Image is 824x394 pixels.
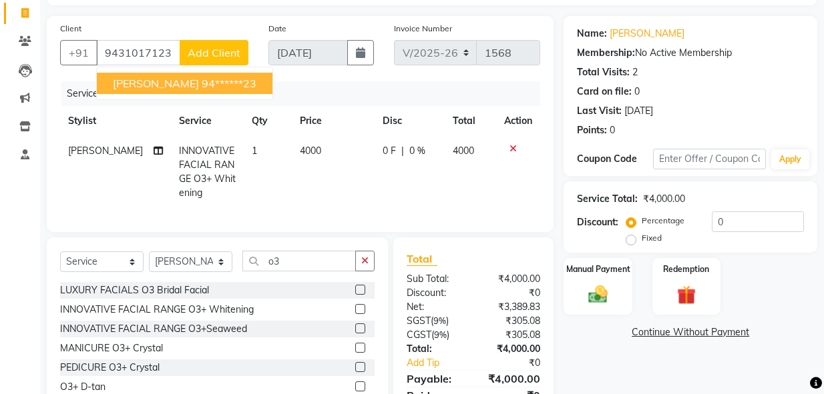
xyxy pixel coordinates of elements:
span: Add Client [188,46,240,59]
span: INNOVATIVE FACIAL RANGE O3+ Whitening [179,145,236,199]
label: Fixed [642,232,662,244]
label: Client [60,23,81,35]
div: Payable: [397,371,473,387]
div: 0 [610,123,615,137]
span: 0 % [409,144,425,158]
div: Discount: [577,215,618,229]
div: No Active Membership [577,46,804,60]
th: Disc [375,106,444,136]
div: LUXURY FACIALS O3 Bridal Facial [60,283,209,297]
th: Service [171,106,244,136]
input: Enter Offer / Coupon Code [653,149,767,169]
img: _cash.svg [582,283,614,305]
a: [PERSON_NAME] [610,27,684,41]
span: SGST [407,315,431,327]
span: 4000 [453,145,474,157]
span: [PERSON_NAME] [113,77,199,90]
div: PEDICURE O3+ Crystal [60,361,160,375]
span: | [401,144,404,158]
div: Service Total: [577,192,638,206]
div: ₹0 [473,286,550,300]
th: Qty [244,106,292,136]
span: 0 F [383,144,396,158]
button: Apply [771,149,809,169]
span: 1 [252,145,257,157]
span: 9% [433,315,446,326]
th: Total [445,106,497,136]
button: Add Client [180,40,248,65]
label: Percentage [642,215,684,227]
label: Manual Payment [566,263,630,275]
span: [PERSON_NAME] [68,145,143,157]
div: 2 [632,65,638,79]
div: INNOVATIVE FACIAL RANGE O3+ Whitening [60,303,254,317]
th: Stylist [60,106,171,136]
div: Total: [397,342,473,356]
th: Price [292,106,375,136]
label: Date [268,23,286,35]
div: Net: [397,300,473,314]
div: ₹4,000.00 [643,192,685,206]
th: Action [496,106,540,136]
label: Invoice Number [394,23,452,35]
span: 4000 [300,145,321,157]
div: ( ) [397,328,473,342]
img: _gift.svg [671,283,702,307]
div: Total Visits: [577,65,630,79]
div: ₹4,000.00 [473,342,550,356]
span: CGST [407,329,431,341]
div: Name: [577,27,607,41]
div: Membership: [577,46,635,60]
div: ₹3,389.83 [473,300,550,314]
div: Card on file: [577,85,632,99]
div: MANICURE O3+ Crystal [60,341,163,355]
span: Total [407,252,437,266]
div: ( ) [397,314,473,328]
div: Discount: [397,286,473,300]
div: ₹305.08 [473,328,550,342]
div: O3+ D-tan [60,380,106,394]
div: ₹4,000.00 [473,272,550,286]
div: Coupon Code [577,152,652,166]
div: Last Visit: [577,104,622,118]
button: +91 [60,40,97,65]
div: Points: [577,123,607,137]
div: INNOVATIVE FACIAL RANGE O3+Seaweed [60,322,247,336]
input: Search by Name/Mobile/Email/Code [96,40,180,65]
div: [DATE] [624,104,653,118]
div: Services [61,81,550,106]
span: 9% [434,329,447,340]
div: Sub Total: [397,272,473,286]
div: 0 [634,85,640,99]
div: ₹0 [486,356,550,370]
input: Search or Scan [242,251,356,271]
div: ₹4,000.00 [473,371,550,387]
div: ₹305.08 [473,314,550,328]
a: Continue Without Payment [566,325,815,339]
label: Redemption [663,263,709,275]
a: Add Tip [397,356,486,370]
